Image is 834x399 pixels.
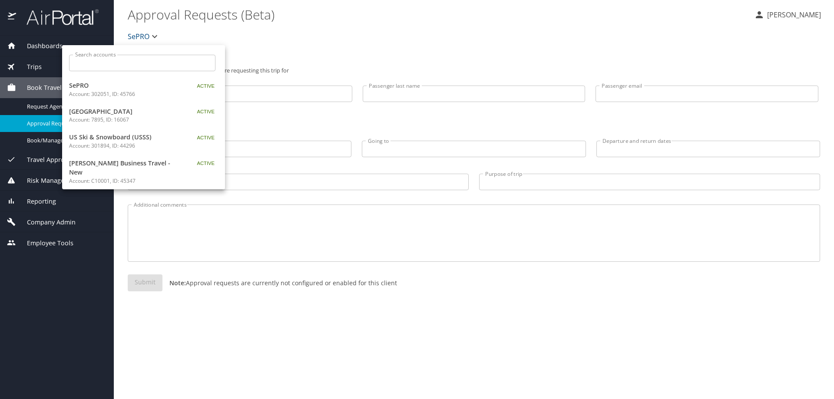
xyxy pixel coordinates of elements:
[69,177,178,185] p: Account: C10001, ID: 45347
[69,90,178,98] p: Account: 302051, ID: 45766
[69,158,178,177] span: [PERSON_NAME] Business Travel - New
[69,132,178,142] span: US Ski & Snowboard (USSS)
[62,76,225,102] a: SePROAccount: 302051, ID: 45766
[62,128,225,154] a: US Ski & Snowboard (USSS)Account: 301894, ID: 44296
[69,116,178,124] p: Account: 7895, ID: 16067
[62,154,225,189] a: [PERSON_NAME] Business Travel - NewAccount: C10001, ID: 45347
[62,102,225,129] a: [GEOGRAPHIC_DATA]Account: 7895, ID: 16067
[69,142,178,150] p: Account: 301894, ID: 44296
[69,107,178,116] span: [GEOGRAPHIC_DATA]
[69,81,178,90] span: SePRO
